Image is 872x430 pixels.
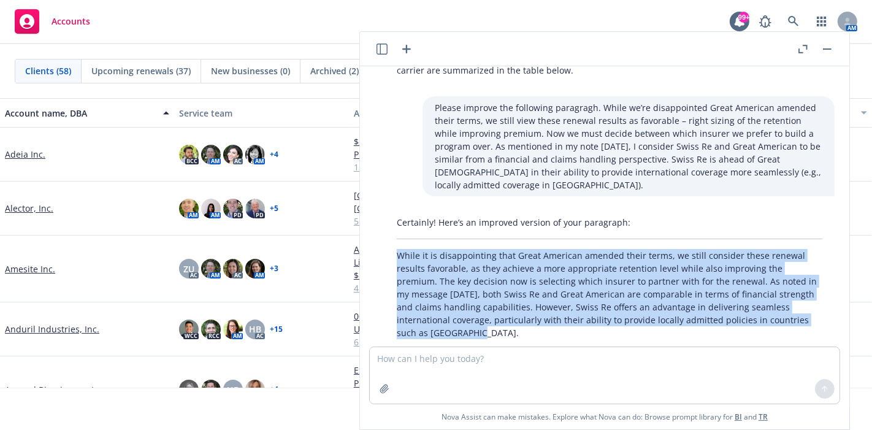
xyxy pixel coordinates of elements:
a: Amesite Inc. [5,263,55,275]
button: Service team [174,98,348,128]
img: photo [201,199,221,218]
a: Primary Management Liability Policy 25-26 [354,377,518,402]
span: HB [249,323,261,336]
span: HB [227,383,239,396]
p: Please improve the following paragragh. While we’re disappointed Great American amended their ter... [435,101,822,191]
a: + 4 [270,386,278,393]
a: 52 more [354,215,518,228]
a: Amesite Inc. - Employment Practices Liability [354,243,518,269]
div: Service team [179,107,343,120]
a: Adeia Inc. [5,148,45,161]
img: photo [223,145,243,164]
a: + 4 [270,151,278,158]
img: photo [179,199,199,218]
img: photo [201,259,221,278]
span: Archived (2) [310,64,359,77]
span: New businesses (0) [211,64,290,77]
div: 99+ [738,12,749,23]
button: Active policies [349,98,523,128]
a: + 5 [270,205,278,212]
p: While it is disappointing that Great American amended their terms, we still consider these renewa... [397,249,822,339]
img: photo [245,259,265,278]
img: photo [245,145,265,164]
a: BI [735,412,742,422]
img: photo [201,380,221,399]
span: Clients (58) [25,64,71,77]
p: Certainly! Here’s an improved version of your paragraph: [397,216,822,229]
div: Active policies [354,107,518,120]
span: Upcoming renewals (37) [91,64,191,77]
a: $5M Primary [354,269,518,282]
a: Accounts [10,4,95,39]
span: ZU [183,263,194,275]
img: photo [245,199,265,218]
span: Nova Assist can make mistakes. Explore what Nova can do: Browse prompt library for and [442,404,768,429]
span: Accounts [52,17,90,26]
img: photo [179,380,199,399]
a: Search [781,9,806,34]
a: [GEOGRAPHIC_DATA]/AL001-CS-302 [354,189,518,202]
a: TR [759,412,768,422]
img: photo [179,145,199,164]
img: photo [179,320,199,339]
a: [GEOGRAPHIC_DATA]/AL001-CS-302 [354,202,518,215]
img: photo [201,145,221,164]
img: photo [223,259,243,278]
a: 00 $5M Primary [354,310,518,323]
a: $2M Crime $5M Fid [354,135,518,148]
a: Report a Bug [753,9,778,34]
a: 4 more [354,282,518,294]
a: + 3 [270,265,278,272]
img: photo [223,320,243,339]
a: Excess D&O Policy - $2.5M x $5M [354,364,518,377]
a: UK Auto [354,323,518,336]
a: + 15 [270,326,283,333]
a: Arsenal Biosciences, Inc. [5,383,106,396]
a: 12 more [354,161,518,174]
img: photo [223,199,243,218]
a: Alector, Inc. [5,202,53,215]
div: Account name, DBA [5,107,156,120]
a: 61 more [354,336,518,348]
img: photo [245,380,265,399]
a: Anduril Industries, Inc. [5,323,99,336]
img: photo [201,320,221,339]
a: Switch app [809,9,834,34]
a: Primary | $5M ex $20M [354,148,518,161]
